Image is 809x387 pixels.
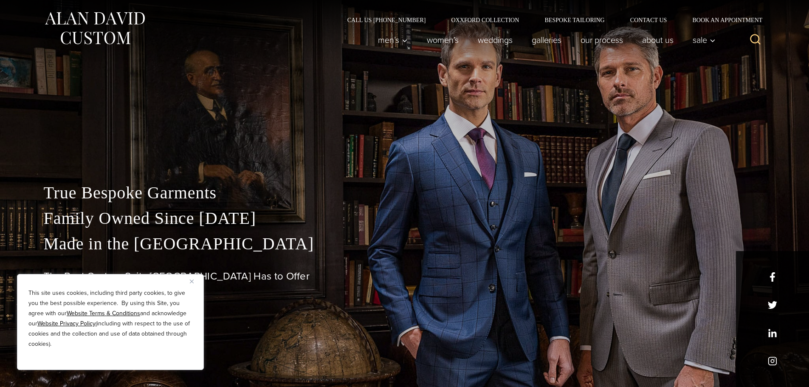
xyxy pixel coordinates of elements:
a: Contact Us [617,17,680,23]
a: About Us [632,31,683,48]
a: Oxxford Collection [438,17,532,23]
nav: Secondary Navigation [335,17,766,23]
a: Women’s [417,31,468,48]
h1: The Best Custom Suits [GEOGRAPHIC_DATA] Has to Offer [44,270,766,282]
img: Alan David Custom [44,9,146,47]
a: Website Terms & Conditions [67,309,140,318]
a: Our Process [571,31,632,48]
p: This site uses cookies, including third party cookies, to give you the best possible experience. ... [28,288,192,349]
button: Close [190,276,200,286]
a: Website Privacy Policy [37,319,96,328]
a: weddings [468,31,522,48]
span: Sale [693,36,716,44]
nav: Primary Navigation [368,31,720,48]
a: Book an Appointment [679,17,765,23]
a: Bespoke Tailoring [532,17,617,23]
a: Galleries [522,31,571,48]
a: Call Us [PHONE_NUMBER] [335,17,439,23]
span: Men’s [378,36,408,44]
button: View Search Form [745,30,766,50]
img: Close [190,280,194,283]
p: True Bespoke Garments Family Owned Since [DATE] Made in the [GEOGRAPHIC_DATA] [44,180,766,257]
